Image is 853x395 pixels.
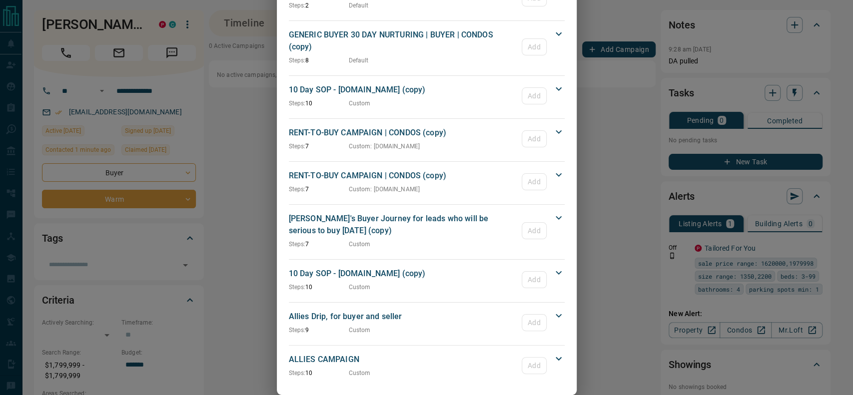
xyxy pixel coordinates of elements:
[349,1,369,10] p: Default
[349,142,420,151] p: Custom : [DOMAIN_NAME]
[289,84,517,96] p: 10 Day SOP - [DOMAIN_NAME] (copy)
[289,283,349,292] p: 10
[289,369,349,378] p: 10
[289,268,517,280] p: 10 Day SOP - [DOMAIN_NAME] (copy)
[289,185,349,194] p: 7
[289,1,349,10] p: 2
[289,142,349,151] p: 7
[289,2,306,9] span: Steps:
[349,185,420,194] p: Custom : [DOMAIN_NAME]
[289,326,349,335] p: 9
[289,213,517,237] p: [PERSON_NAME]'s Buyer Journey for leads who will be serious to buy [DATE] (copy)
[289,56,349,65] p: 8
[289,29,517,53] p: GENERIC BUYER 30 DAY NURTURING | BUYER | CONDOS (copy)
[289,100,306,107] span: Steps:
[289,127,517,139] p: RENT-TO-BUY CAMPAIGN | CONDOS (copy)
[289,143,306,150] span: Steps:
[349,283,371,292] p: Custom
[289,99,349,108] p: 10
[289,327,306,334] span: Steps:
[349,369,371,378] p: Custom
[289,27,565,67] div: GENERIC BUYER 30 DAY NURTURING | BUYER | CONDOS (copy)Steps:8DefaultAdd
[349,99,371,108] p: Custom
[349,326,371,335] p: Custom
[289,352,565,380] div: ALLIES CAMPAIGNSteps:10CustomAdd
[289,240,349,249] p: 7
[289,309,565,337] div: Allies Drip, for buyer and sellerSteps:9CustomAdd
[289,82,565,110] div: 10 Day SOP - [DOMAIN_NAME] (copy)Steps:10CustomAdd
[289,57,306,64] span: Steps:
[289,241,306,248] span: Steps:
[289,168,565,196] div: RENT-TO-BUY CAMPAIGN | CONDOS (copy)Steps:7Custom: [DOMAIN_NAME]Add
[289,211,565,251] div: [PERSON_NAME]'s Buyer Journey for leads who will be serious to buy [DATE] (copy)Steps:7CustomAdd
[289,266,565,294] div: 10 Day SOP - [DOMAIN_NAME] (copy)Steps:10CustomAdd
[289,354,517,366] p: ALLIES CAMPAIGN
[289,170,517,182] p: RENT-TO-BUY CAMPAIGN | CONDOS (copy)
[289,284,306,291] span: Steps:
[289,370,306,377] span: Steps:
[349,56,369,65] p: Default
[349,240,371,249] p: Custom
[289,125,565,153] div: RENT-TO-BUY CAMPAIGN | CONDOS (copy)Steps:7Custom: [DOMAIN_NAME]Add
[289,186,306,193] span: Steps:
[289,311,517,323] p: Allies Drip, for buyer and seller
